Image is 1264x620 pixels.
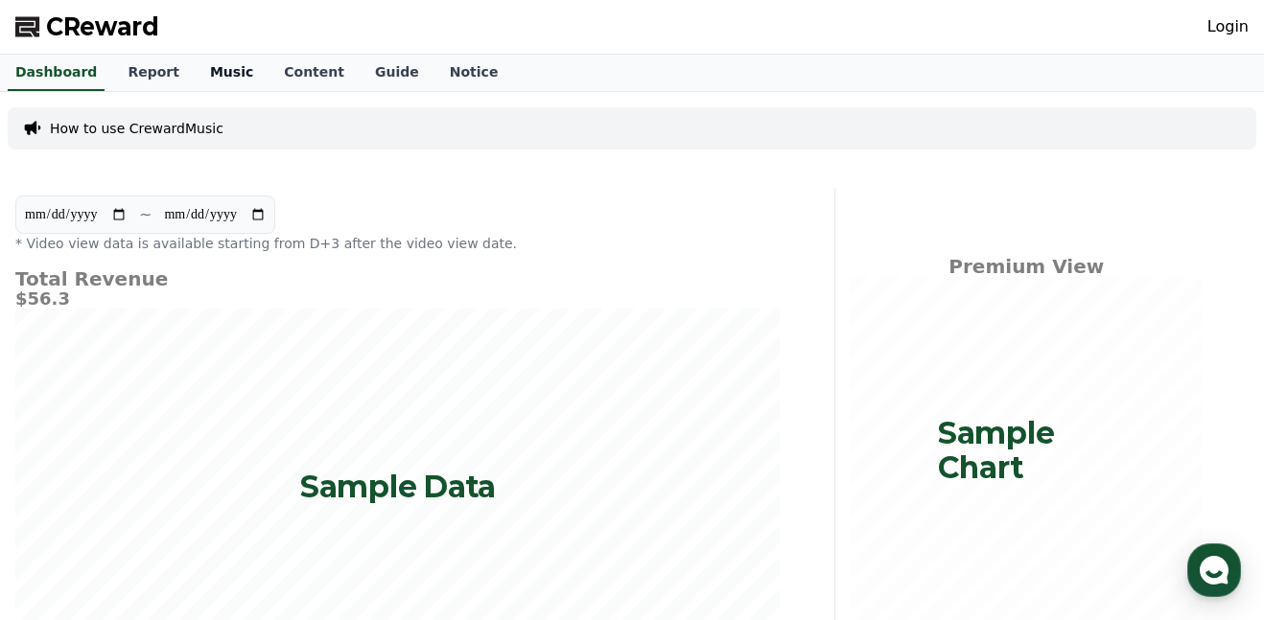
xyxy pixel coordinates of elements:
[938,416,1114,485] p: Sample Chart
[159,491,216,506] span: Messages
[434,55,514,91] a: Notice
[6,461,127,509] a: Home
[127,461,247,509] a: Messages
[1207,15,1249,38] a: Login
[139,203,152,226] p: ~
[49,490,82,505] span: Home
[300,470,496,504] p: Sample Data
[284,490,331,505] span: Settings
[15,289,781,309] h5: $56.3
[269,55,360,91] a: Content
[8,55,105,91] a: Dashboard
[15,234,781,253] p: * Video view data is available starting from D+3 after the video view date.
[195,55,269,91] a: Music
[46,11,159,42] span: CReward
[851,256,1203,277] h4: Premium View
[360,55,434,91] a: Guide
[50,119,223,138] a: How to use CrewardMusic
[247,461,368,509] a: Settings
[112,55,195,91] a: Report
[15,268,781,289] h4: Total Revenue
[15,11,159,42] a: CReward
